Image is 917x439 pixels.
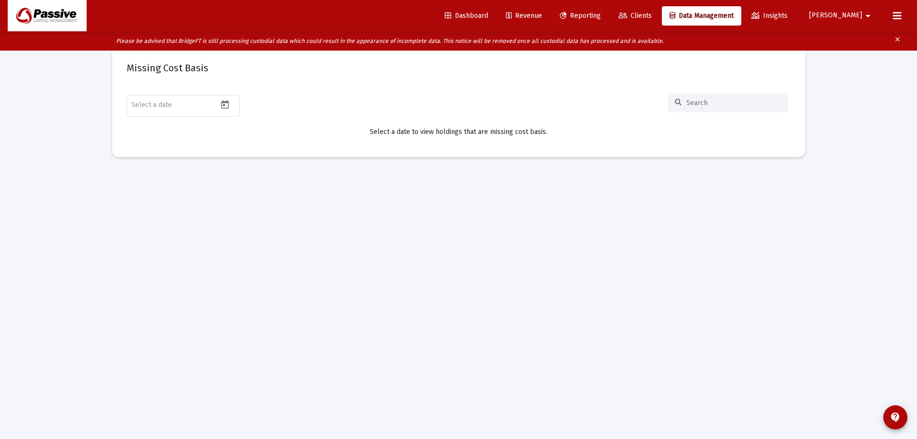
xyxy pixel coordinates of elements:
[670,12,734,20] span: Data Management
[686,99,781,107] input: Search
[809,12,862,20] span: [PERSON_NAME]
[218,97,232,111] button: Open calendar
[131,101,218,109] input: Select a date
[862,6,874,26] mat-icon: arrow_drop_down
[506,12,542,20] span: Revenue
[611,6,659,26] a: Clients
[751,12,788,20] span: Insights
[127,127,791,137] p: Select a date to view holdings that are missing cost basis.
[798,6,885,25] button: [PERSON_NAME]
[127,60,208,76] h2: Missing Cost Basis
[619,12,652,20] span: Clients
[890,412,901,423] mat-icon: contact_support
[437,6,496,26] a: Dashboard
[445,12,488,20] span: Dashboard
[894,34,901,48] mat-icon: clear
[560,12,601,20] span: Reporting
[552,6,608,26] a: Reporting
[116,38,664,44] i: Please be advised that BridgeFT is still processing custodial data which could result in the appe...
[662,6,741,26] a: Data Management
[15,6,79,26] img: Dashboard
[744,6,795,26] a: Insights
[498,6,550,26] a: Revenue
